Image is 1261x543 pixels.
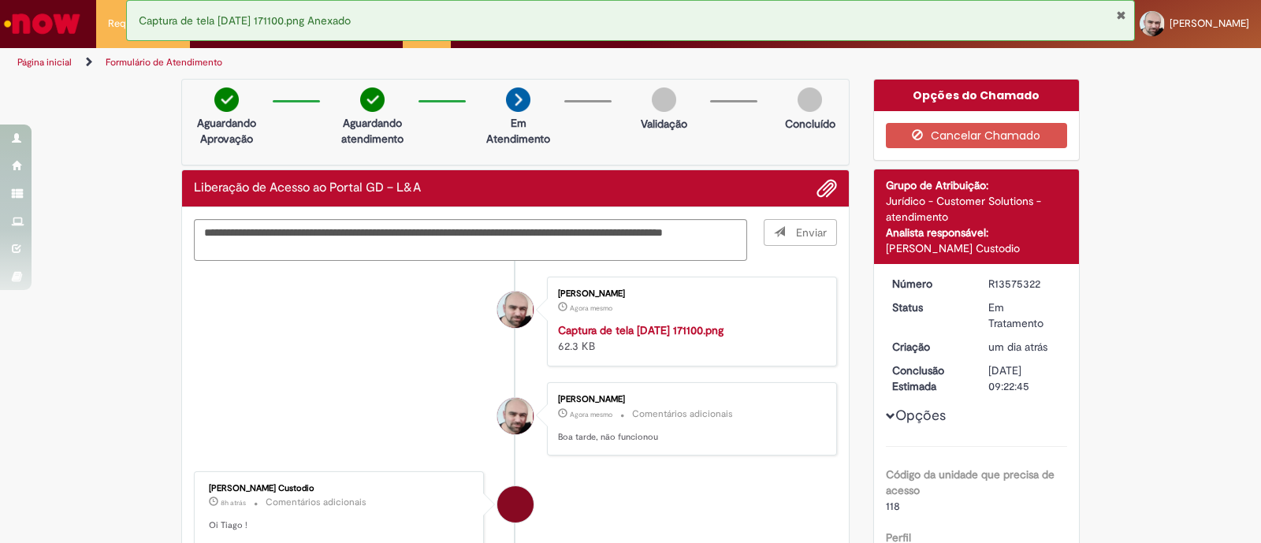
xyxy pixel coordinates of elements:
[108,16,163,32] span: Requisições
[221,498,246,508] span: 8h atrás
[886,177,1068,193] div: Grupo de Atribuição:
[558,322,820,354] div: 62.3 KB
[988,363,1062,394] div: [DATE] 09:22:45
[497,292,534,328] div: Tiago Da Silva Bryon
[988,340,1047,354] time: 29/09/2025 09:29:18
[632,407,733,421] small: Comentários adicionais
[886,123,1068,148] button: Cancelar Chamado
[886,467,1055,497] b: Código da unidade que precisa de acesso
[12,48,829,77] ul: Trilhas de página
[480,115,556,147] p: Em Atendimento
[874,80,1080,111] div: Opções do Chamado
[1116,9,1126,21] button: Fechar Notificação
[106,56,222,69] a: Formulário de Atendimento
[194,181,421,195] h2: Liberação de Acesso ao Portal GD – L&A Histórico de tíquete
[558,289,820,299] div: [PERSON_NAME]
[886,193,1068,225] div: Jurídico - Customer Solutions - atendimento
[798,87,822,112] img: img-circle-grey.png
[2,8,83,39] img: ServiceNow
[886,240,1068,256] div: [PERSON_NAME] Custodio
[988,299,1062,331] div: Em Tratamento
[816,178,837,199] button: Adicionar anexos
[558,431,820,444] p: Boa tarde, não funcionou
[194,219,747,262] textarea: Digite sua mensagem aqui...
[360,87,385,112] img: check-circle-green.png
[988,340,1047,354] span: um dia atrás
[1170,17,1249,30] span: [PERSON_NAME]
[188,115,265,147] p: Aguardando Aprovação
[880,299,977,315] dt: Status
[497,398,534,434] div: Tiago Da Silva Bryon
[558,395,820,404] div: [PERSON_NAME]
[880,339,977,355] dt: Criação
[570,410,612,419] span: Agora mesmo
[880,276,977,292] dt: Número
[139,13,351,28] span: Captura de tela [DATE] 171100.png Anexado
[209,484,471,493] div: [PERSON_NAME] Custodio
[652,87,676,112] img: img-circle-grey.png
[988,339,1062,355] div: 29/09/2025 09:29:18
[886,499,900,513] span: 118
[886,225,1068,240] div: Analista responsável:
[880,363,977,394] dt: Conclusão Estimada
[334,115,411,147] p: Aguardando atendimento
[17,56,72,69] a: Página inicial
[570,303,612,313] time: 30/09/2025 17:11:35
[570,303,612,313] span: Agora mesmo
[266,496,366,509] small: Comentários adicionais
[558,323,723,337] a: Captura de tela [DATE] 171100.png
[497,486,534,523] div: Igor Alexandre Custodio
[506,87,530,112] img: arrow-next.png
[641,116,687,132] p: Validação
[988,276,1062,292] div: R13575322
[214,87,239,112] img: check-circle-green.png
[221,498,246,508] time: 30/09/2025 09:18:04
[785,116,835,132] p: Concluído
